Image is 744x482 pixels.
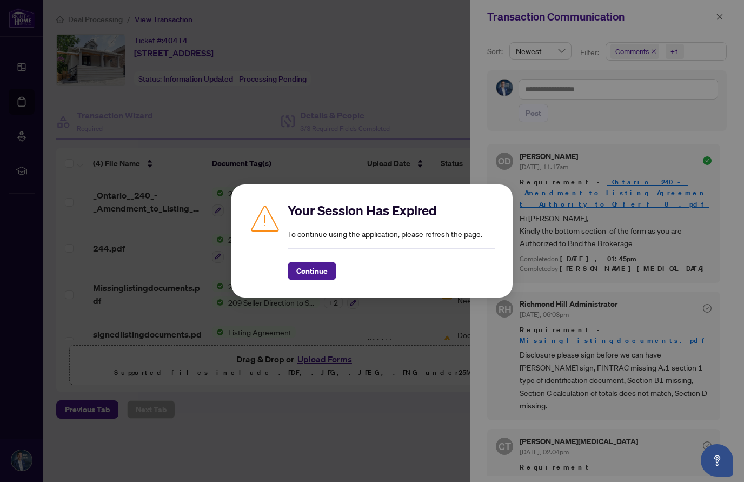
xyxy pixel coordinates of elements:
[296,262,328,280] span: Continue
[701,444,733,477] button: Open asap
[288,202,495,219] h2: Your Session Has Expired
[288,262,336,280] button: Continue
[249,202,281,234] img: Caution icon
[288,202,495,280] div: To continue using the application, please refresh the page.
